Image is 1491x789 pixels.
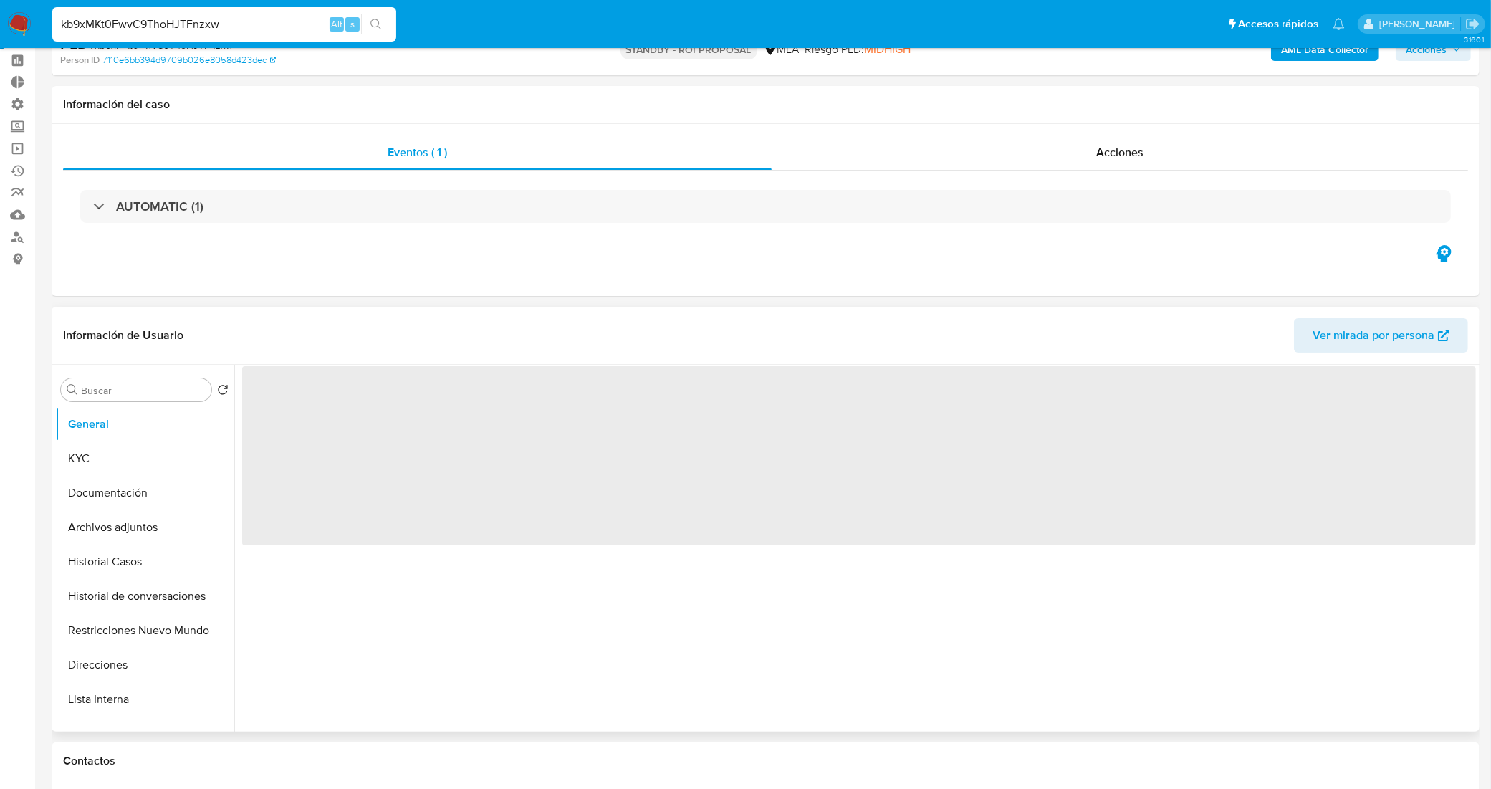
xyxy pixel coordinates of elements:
[80,190,1451,223] div: AUTOMATIC (1)
[55,407,234,441] button: General
[1271,38,1379,61] button: AML Data Collector
[116,199,203,214] h3: AUTOMATIC (1)
[55,682,234,717] button: Lista Interna
[52,15,396,34] input: Buscar usuario o caso...
[55,510,234,545] button: Archivos adjuntos
[388,144,447,161] span: Eventos ( 1 )
[102,54,276,67] a: 7110e6bb394d9709b026e8058d423dec
[55,717,234,751] button: Listas Externas
[620,39,757,59] p: STANDBY - ROI PROPOSAL
[81,384,206,397] input: Buscar
[1396,38,1471,61] button: Acciones
[865,41,911,57] span: MIDHIGH
[361,14,390,34] button: search-icon
[1281,38,1368,61] b: AML Data Collector
[63,754,1468,768] h1: Contactos
[55,613,234,648] button: Restricciones Nuevo Mundo
[1465,16,1480,32] a: Salir
[1333,18,1345,30] a: Notificaciones
[67,384,78,396] button: Buscar
[89,38,233,52] span: # kb9xMKt0FwvC9ThoHJTFnzxw
[1096,144,1144,161] span: Acciones
[805,42,911,57] span: Riesgo PLD:
[60,54,100,67] b: Person ID
[63,328,183,343] h1: Información de Usuario
[331,17,342,31] span: Alt
[55,579,234,613] button: Historial de conversaciones
[242,366,1476,545] span: ‌
[63,97,1468,112] h1: Información del caso
[217,384,229,400] button: Volver al orden por defecto
[55,441,234,476] button: KYC
[55,545,234,579] button: Historial Casos
[55,648,234,682] button: Direcciones
[763,42,800,57] div: MLA
[1294,318,1468,353] button: Ver mirada por persona
[1313,318,1434,353] span: Ver mirada por persona
[1406,38,1447,61] span: Acciones
[55,476,234,510] button: Documentación
[350,17,355,31] span: s
[1464,34,1484,45] span: 3.160.1
[1238,16,1318,32] span: Accesos rápidos
[1379,17,1460,31] p: leandro.caroprese@mercadolibre.com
